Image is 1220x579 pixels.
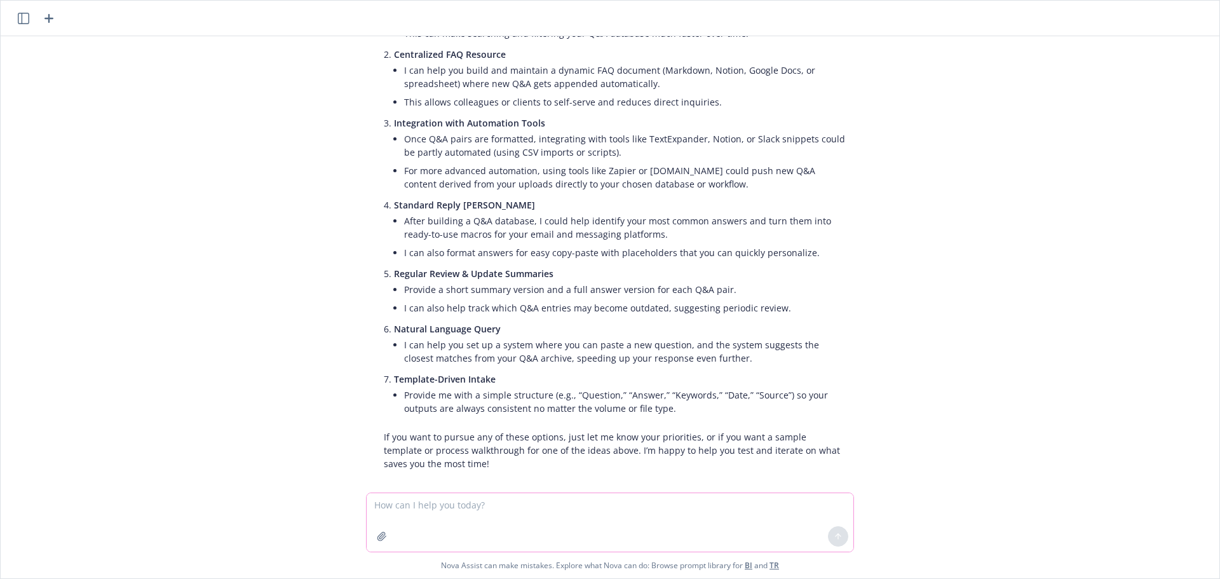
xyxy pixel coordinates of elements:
[394,48,506,60] span: Centralized FAQ Resource
[404,386,846,418] li: Provide me with a simple structure (e.g., “Question,” “Answer,” “Keywords,” “Date,” “Source”) so ...
[404,61,846,93] li: I can help you build and maintain a dynamic FAQ document (Markdown, Notion, Google Docs, or sprea...
[394,199,535,211] span: Standard Reply [PERSON_NAME]
[404,212,846,243] li: After building a Q&A database, I could help identify your most common answers and turn them into ...
[769,560,779,571] a: TR
[745,560,752,571] a: BI
[404,280,846,299] li: Provide a short summary version and a full answer version for each Q&A pair.
[404,161,846,193] li: For more advanced automation, using tools like Zapier or [DOMAIN_NAME] could push new Q&A content...
[394,323,501,335] span: Natural Language Query
[404,130,846,161] li: Once Q&A pairs are formatted, integrating with tools like TextExpander, Notion, or Slack snippets...
[404,243,846,262] li: I can also format answers for easy copy-paste with placeholders that you can quickly personalize.
[404,299,846,317] li: I can also help track which Q&A entries may become outdated, suggesting periodic review.
[441,552,779,578] span: Nova Assist can make mistakes. Explore what Nova can do: Browse prompt library for and
[394,373,496,385] span: Template-Driven Intake
[404,336,846,367] li: I can help you set up a system where you can paste a new question, and the system suggests the cl...
[394,268,553,280] span: Regular Review & Update Summaries
[384,430,846,470] p: If you want to pursue any of these options, just let me know your priorities, or if you want a sa...
[404,93,846,111] li: This allows colleagues or clients to self-serve and reduces direct inquiries.
[394,117,545,129] span: Integration with Automation Tools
